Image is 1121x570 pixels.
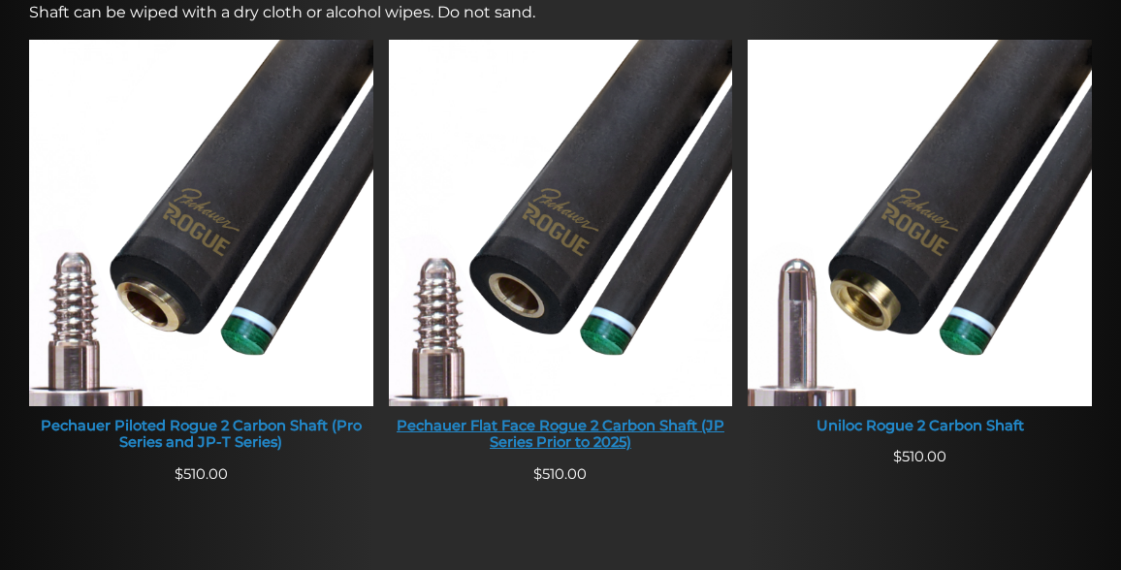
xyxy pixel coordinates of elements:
[389,418,733,452] div: Pechauer Flat Face Rogue 2 Carbon Shaft (JP Series Prior to 2025)
[389,40,733,405] img: Pechauer Flat Face Rogue 2 Carbon Shaft (JP Series Prior to 2025)
[893,448,946,465] span: 510.00
[29,1,1092,24] p: Shaft can be wiped with a dry cloth or alcohol wipes. Do not sand.
[175,465,228,483] span: 510.00
[389,40,733,463] a: Pechauer Flat Face Rogue 2 Carbon Shaft (JP Series Prior to 2025) Pechauer Flat Face Rogue 2 Carb...
[893,448,902,465] span: $
[533,465,542,483] span: $
[748,40,1092,446] a: Uniloc Rogue 2 Carbon Shaft Uniloc Rogue 2 Carbon Shaft
[29,40,373,405] img: Pechauer Piloted Rogue 2 Carbon Shaft (Pro Series and JP-T Series)
[533,465,587,483] span: 510.00
[748,40,1092,405] img: Uniloc Rogue 2 Carbon Shaft
[748,418,1092,435] div: Uniloc Rogue 2 Carbon Shaft
[29,418,373,452] div: Pechauer Piloted Rogue 2 Carbon Shaft (Pro Series and JP-T Series)
[29,40,373,463] a: Pechauer Piloted Rogue 2 Carbon Shaft (Pro Series and JP-T Series) Pechauer Piloted Rogue 2 Carbo...
[175,465,183,483] span: $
